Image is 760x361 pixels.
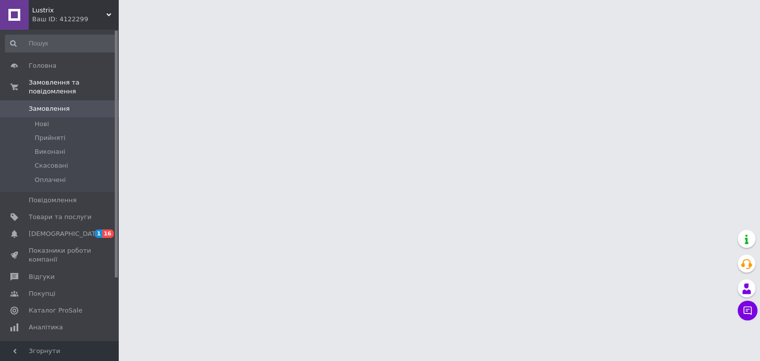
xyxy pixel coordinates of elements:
span: Замовлення [29,104,70,113]
span: Скасовані [35,161,68,170]
span: Замовлення та повідомлення [29,78,119,96]
span: Повідомлення [29,196,77,205]
span: 16 [102,229,114,238]
div: Ваш ID: 4122299 [32,15,119,24]
span: Lustrix [32,6,106,15]
span: [DEMOGRAPHIC_DATA] [29,229,102,238]
span: Аналітика [29,323,63,332]
span: Товари та послуги [29,213,92,222]
span: Відгуки [29,272,54,281]
span: Каталог ProSale [29,306,82,315]
span: Оплачені [35,176,66,184]
input: Пошук [5,35,117,52]
span: Покупці [29,289,55,298]
button: Чат з покупцем [738,301,758,320]
span: 1 [95,229,102,238]
span: Прийняті [35,134,65,142]
span: Головна [29,61,56,70]
span: Виконані [35,147,65,156]
span: Управління сайтом [29,340,92,358]
span: Показники роботи компанії [29,246,92,264]
span: Нові [35,120,49,129]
